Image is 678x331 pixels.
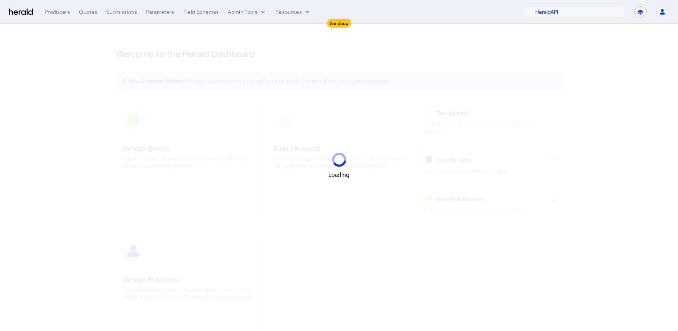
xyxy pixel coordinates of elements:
[106,8,137,16] div: Submissions
[9,9,33,16] img: Herald Logo
[45,8,70,16] div: Producers
[275,8,311,16] button: Resources dropdown menu
[327,19,351,28] div: Sandbox
[228,8,267,16] button: internal dropdown menu
[79,8,97,16] div: Quotes
[146,8,174,16] div: Parameters
[183,8,219,16] div: Field Schemas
